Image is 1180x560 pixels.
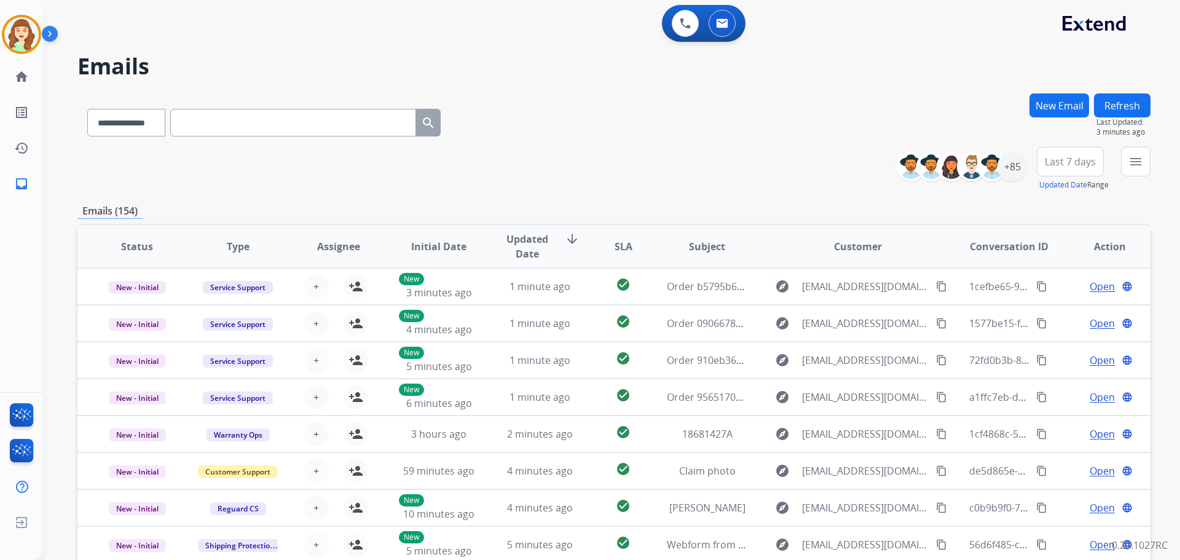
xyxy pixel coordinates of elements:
span: Warranty Ops [206,428,270,441]
span: Order b5795b63-f3ed-4f9c-87e0-4007669eca16 [667,280,882,293]
mat-icon: list_alt [14,105,29,120]
mat-icon: person_add [348,353,363,368]
mat-icon: language [1122,318,1133,329]
mat-icon: explore [775,279,790,294]
th: Action [1050,225,1150,268]
span: Open [1090,390,1115,404]
span: de5d865e-dd84-4415-b9fc-31b5f584eb95 [969,464,1157,478]
span: [EMAIL_ADDRESS][DOMAIN_NAME] [802,500,929,515]
span: [EMAIL_ADDRESS][DOMAIN_NAME] [802,390,929,404]
mat-icon: check_circle [616,351,631,366]
span: Shipping Protection [198,539,282,552]
p: Emails (154) [77,203,143,219]
span: + [313,500,319,515]
mat-icon: content_copy [1036,318,1047,329]
mat-icon: content_copy [1036,281,1047,292]
mat-icon: home [14,69,29,84]
span: Service Support [203,355,273,368]
h2: Emails [77,54,1150,79]
mat-icon: person_add [348,463,363,478]
span: 2 minutes ago [507,427,573,441]
span: [EMAIL_ADDRESS][DOMAIN_NAME] [802,279,929,294]
mat-icon: content_copy [936,502,947,513]
span: Service Support [203,392,273,404]
span: Last Updated: [1096,117,1150,127]
span: Open [1090,537,1115,552]
span: + [313,427,319,441]
span: [EMAIL_ADDRESS][DOMAIN_NAME] [802,427,929,441]
span: SLA [615,239,632,254]
button: Last 7 days [1037,147,1104,176]
mat-icon: check_circle [616,535,631,550]
p: New [399,531,424,543]
mat-icon: language [1122,392,1133,403]
p: New [399,310,424,322]
mat-icon: person_add [348,316,363,331]
span: New - Initial [109,281,166,294]
span: 3 hours ago [411,427,466,441]
span: 3 minutes ago [1096,127,1150,137]
span: + [313,316,319,331]
span: + [313,537,319,552]
p: 0.20.1027RC [1112,538,1168,553]
mat-icon: content_copy [1036,502,1047,513]
mat-icon: check_circle [616,314,631,329]
span: Status [121,239,153,254]
button: Refresh [1094,93,1150,117]
span: [EMAIL_ADDRESS][DOMAIN_NAME] [802,537,929,552]
mat-icon: explore [775,353,790,368]
span: Type [227,239,250,254]
span: Open [1090,353,1115,368]
mat-icon: explore [775,500,790,515]
button: + [304,385,329,409]
button: + [304,274,329,299]
mat-icon: person_add [348,537,363,552]
span: Webform from [EMAIL_ADDRESS][DOMAIN_NAME] on [DATE] [667,538,945,551]
mat-icon: menu [1128,154,1143,169]
span: New - Initial [109,318,166,331]
mat-icon: language [1122,281,1133,292]
mat-icon: person_add [348,427,363,441]
span: Open [1090,316,1115,331]
p: New [399,273,424,285]
span: Customer Support [198,465,278,478]
span: New - Initial [109,502,166,515]
span: Assignee [317,239,360,254]
span: 4 minutes ago [507,501,573,515]
button: + [304,348,329,373]
span: Order 910eb36b-03c5-4a8b-8907-02e7bc50f472 [667,353,885,367]
mat-icon: content_copy [936,465,947,476]
mat-icon: content_copy [1036,465,1047,476]
mat-icon: explore [775,427,790,441]
button: + [304,459,329,483]
span: 1cefbe65-98a3-44ff-9624-604ba4df2c44 [969,280,1150,293]
div: +85 [997,152,1027,181]
span: 1cf4868c-54a5-45cf-9b47-f6eff878c2cc [969,427,1144,441]
p: New [399,494,424,507]
mat-icon: arrow_downward [565,232,580,246]
mat-icon: check_circle [616,425,631,440]
mat-icon: person_add [348,390,363,404]
span: 4 minutes ago [406,323,472,336]
span: 5 minutes ago [507,538,573,551]
button: + [304,495,329,520]
span: Range [1039,179,1109,190]
mat-icon: history [14,141,29,156]
p: New [399,347,424,359]
mat-icon: content_copy [936,318,947,329]
span: New - Initial [109,392,166,404]
mat-icon: language [1122,502,1133,513]
span: Customer [834,239,882,254]
img: avatar [4,17,39,52]
span: Open [1090,463,1115,478]
mat-icon: language [1122,428,1133,440]
span: Initial Date [411,239,466,254]
span: 1 minute ago [509,353,570,367]
mat-icon: explore [775,390,790,404]
span: + [313,279,319,294]
mat-icon: language [1122,355,1133,366]
span: New - Initial [109,465,166,478]
mat-icon: check_circle [616,499,631,513]
mat-icon: inbox [14,176,29,191]
span: Open [1090,427,1115,441]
